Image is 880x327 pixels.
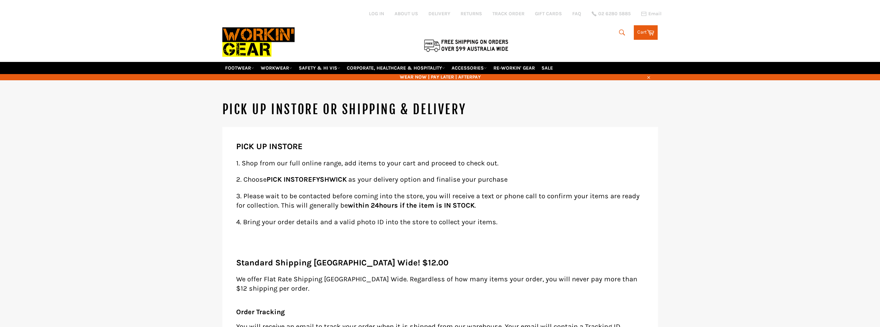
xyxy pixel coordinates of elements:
a: GIFT CARDS [535,10,562,17]
a: SALE [539,62,556,74]
strong: PICK INSTORE [267,175,312,183]
strong: FYSHWICK [312,175,347,183]
p: We offer Flat Rate Shipping [GEOGRAPHIC_DATA] Wide. Regardless of how many items your order, you ... [236,274,644,293]
span: Order Tracking [236,308,285,316]
a: ABOUT US [395,10,418,17]
strong: within 24hours if the item is IN STOCK [348,201,475,209]
p: 4. Bring your order details and a valid photo ID into the store to collect your items. [236,217,644,227]
span: WEAR NOW | PAY LATER | AFTERPAY [222,74,658,80]
strong: Standard Shipping [GEOGRAPHIC_DATA] Wide! $12.00 [236,258,448,267]
a: 02 6280 5885 [592,11,631,16]
p: 2. Choose as your delivery option and finalise your purchase [236,175,644,184]
p: 1. Shop from our full online range, add items to your cart and proceed to check out. [236,158,644,168]
a: CORPORATE, HEALTHCARE & HOSPITALITY [344,62,448,74]
span: 02 6280 5885 [598,11,631,16]
h1: PICK UP INSTORE OR SHIPPING & DELIVERY [222,101,658,118]
img: Workin Gear leaders in Workwear, Safety Boots, PPE, Uniforms. Australia's No.1 in Workwear [222,22,295,62]
a: ACCESSORIES [449,62,490,74]
a: Log in [369,11,384,17]
strong: PICK UP INSTORE [236,142,303,151]
a: RETURNS [461,10,482,17]
a: SAFETY & HI VIS [296,62,343,74]
a: FOOTWEAR [222,62,257,74]
a: WORKWEAR [258,62,295,74]
a: TRACK ORDER [492,10,525,17]
a: Email [641,11,661,17]
a: FAQ [572,10,581,17]
img: Flat $9.95 shipping Australia wide [423,38,509,53]
a: RE-WORKIN' GEAR [491,62,538,74]
span: Email [648,11,661,16]
a: Cart [634,25,658,40]
a: DELIVERY [428,10,450,17]
p: 3. Please wait to be contacted before coming into the store, you will receive a text or phone cal... [236,191,644,210]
